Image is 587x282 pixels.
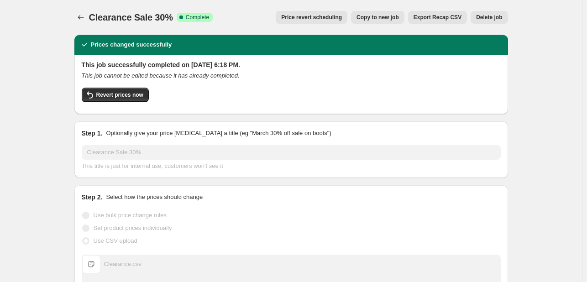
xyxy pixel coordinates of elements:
[82,193,103,202] h2: Step 2.
[82,145,501,160] input: 30% off holiday sale
[91,40,172,49] h2: Prices changed successfully
[276,11,347,24] button: Price revert scheduling
[471,11,508,24] button: Delete job
[82,60,501,69] h2: This job successfully completed on [DATE] 6:18 PM.
[82,129,103,138] h2: Step 1.
[476,14,502,21] span: Delete job
[351,11,404,24] button: Copy to new job
[186,14,209,21] span: Complete
[408,11,467,24] button: Export Recap CSV
[82,162,223,169] span: This title is just for internal use, customers won't see it
[74,11,87,24] button: Price change jobs
[96,91,143,99] span: Revert prices now
[94,237,137,244] span: Use CSV upload
[106,193,203,202] p: Select how the prices should change
[94,212,167,219] span: Use bulk price change rules
[82,88,149,102] button: Revert prices now
[82,72,240,79] i: This job cannot be edited because it has already completed.
[281,14,342,21] span: Price revert scheduling
[356,14,399,21] span: Copy to new job
[89,12,173,22] span: Clearance Sale 30%
[104,260,142,269] div: Clearance.csv
[106,129,331,138] p: Optionally give your price [MEDICAL_DATA] a title (eg "March 30% off sale on boots")
[414,14,461,21] span: Export Recap CSV
[94,225,172,231] span: Set product prices individually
